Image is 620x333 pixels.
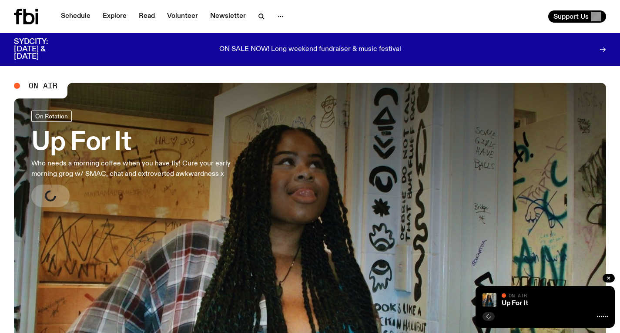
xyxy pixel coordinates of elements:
[509,293,527,298] span: On Air
[29,82,57,90] span: On Air
[483,293,496,307] img: Ify - a Brown Skin girl with black braided twists, looking up to the side with her tongue stickin...
[31,111,254,207] a: Up For ItWho needs a morning coffee when you have Ify! Cure your early morning grog w/ SMAC, chat...
[205,10,251,23] a: Newsletter
[31,111,72,122] a: On Rotation
[502,300,528,307] a: Up For It
[14,38,70,61] h3: SYDCITY: [DATE] & [DATE]
[553,13,589,20] span: Support Us
[35,113,68,119] span: On Rotation
[56,10,96,23] a: Schedule
[31,131,254,155] h3: Up For It
[97,10,132,23] a: Explore
[134,10,160,23] a: Read
[31,158,254,179] p: Who needs a morning coffee when you have Ify! Cure your early morning grog w/ SMAC, chat and extr...
[219,46,401,54] p: ON SALE NOW! Long weekend fundraiser & music festival
[548,10,606,23] button: Support Us
[162,10,203,23] a: Volunteer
